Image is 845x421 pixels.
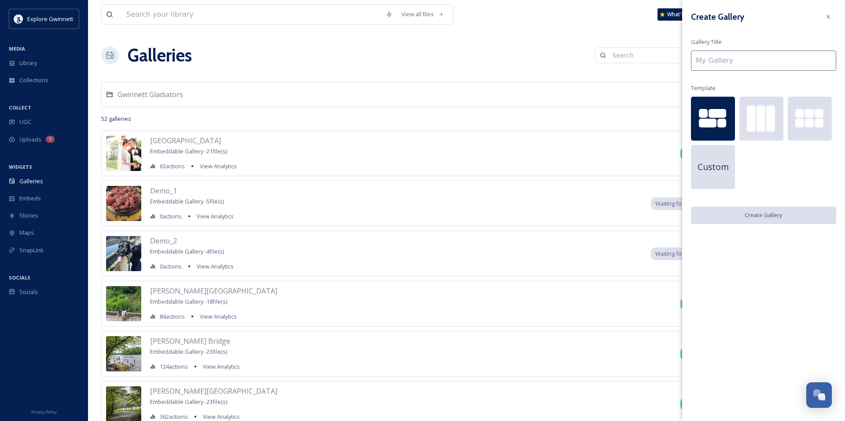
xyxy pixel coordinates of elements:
span: View Analytics [203,363,240,370]
span: MEDIA [9,45,25,52]
button: Open Chat [806,382,832,408]
h3: Create Gallery [691,11,744,23]
img: 59b566c2-ae5f-4c28-9887-628f19ed1fa2.jpg [106,186,141,221]
a: View Analytics [195,311,237,322]
span: View Analytics [200,312,237,320]
span: View Analytics [203,413,240,421]
span: Stories [19,211,38,220]
span: View Analytics [197,262,234,270]
span: 52 galleries [101,115,131,123]
span: 63 actions [160,162,185,171]
span: Embeddable Gallery - 4 file(s) [150,247,224,255]
span: Socials [19,288,38,296]
a: View all files [397,6,448,23]
a: Galleries [128,42,192,69]
span: Demo_1 [150,186,177,196]
span: Template [691,84,716,92]
a: What's New [658,8,702,21]
span: Embeds [19,194,41,203]
span: WIDGETS [9,163,32,170]
span: Embeddable Gallery - 21 file(s) [150,147,227,155]
span: [GEOGRAPHIC_DATA] [150,136,221,145]
span: COLLECT [9,104,31,111]
span: Uploads [19,135,41,144]
span: 0 actions [160,262,182,271]
img: download.jpeg [14,15,23,23]
a: View Analytics [195,161,237,171]
img: 4aec9bd4-a05f-485b-9316-fe0b13e6a8a4.jpg [106,236,141,271]
input: My Gallery [691,51,836,71]
a: View Analytics [198,361,240,372]
span: 124 actions [160,363,188,371]
span: UGC [19,118,31,126]
a: View Analytics [192,261,234,272]
button: Create Gallery [691,207,836,224]
span: [PERSON_NAME] Bridge [150,336,230,346]
span: Privacy Policy [31,409,57,415]
span: 84 actions [160,312,185,321]
input: Search [608,47,694,64]
span: 362 actions [160,413,188,421]
span: Embeddable Gallery - 5 file(s) [150,197,224,205]
img: f0838254-f471-429a-9dc9-0264c65d4357.jpg [106,336,141,371]
span: Library [19,59,37,67]
span: Explore Gwinnett [27,15,73,23]
span: SnapLink [19,246,44,254]
span: Waiting for Events [655,250,703,258]
span: Galleries [19,177,43,185]
span: View Analytics [197,212,234,220]
span: Embeddable Gallery - 23 file(s) [150,348,227,356]
span: [PERSON_NAME][GEOGRAPHIC_DATA] [150,386,277,396]
span: Embeddable Gallery - 23 file(s) [150,398,227,406]
span: Collections [19,76,48,84]
span: Custom [698,161,729,174]
span: SOCIALS [9,274,30,281]
span: View Analytics [200,162,237,170]
img: 78c02ec4-f734-439d-b196-fdd7e4a4eb59.jpg [106,136,141,171]
img: eb669dbf-15fd-401d-bd45-bea7cc1fcc3a.jpg [106,286,141,321]
span: Waiting for Events [655,200,703,208]
span: Embeddable Gallery - 18 file(s) [150,298,227,305]
input: Search your library [122,5,381,24]
div: 5 [46,136,55,143]
span: Maps [19,229,34,237]
span: Gwinnett Gladiators [118,90,183,99]
a: View Analytics [192,211,234,221]
a: Privacy Policy [31,406,57,417]
span: Demo_2 [150,236,177,246]
span: [PERSON_NAME][GEOGRAPHIC_DATA] [150,286,277,296]
span: 0 actions [160,212,182,221]
span: Gallery Title [691,38,722,46]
